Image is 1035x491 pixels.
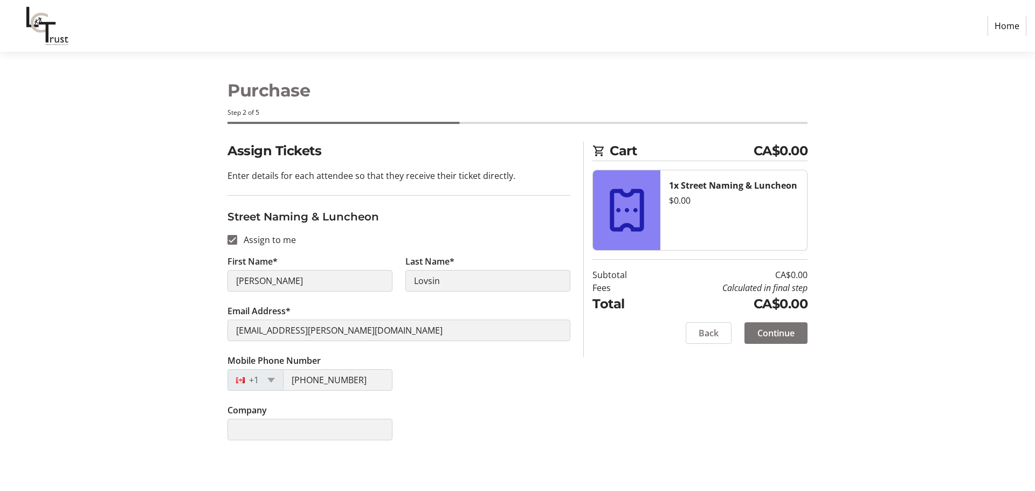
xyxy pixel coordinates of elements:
[227,255,278,268] label: First Name*
[592,281,654,294] td: Fees
[227,169,570,182] p: Enter details for each attendee so that they receive their ticket directly.
[744,322,808,344] button: Continue
[654,294,808,314] td: CA$0.00
[227,141,570,161] h2: Assign Tickets
[699,327,719,340] span: Back
[237,233,296,246] label: Assign to me
[592,294,654,314] td: Total
[654,281,808,294] td: Calculated in final step
[405,255,454,268] label: Last Name*
[227,108,808,117] div: Step 2 of 5
[669,194,798,207] div: $0.00
[227,354,321,367] label: Mobile Phone Number
[757,327,795,340] span: Continue
[686,322,732,344] button: Back
[227,404,267,417] label: Company
[592,268,654,281] td: Subtotal
[227,305,291,317] label: Email Address*
[227,209,570,225] h3: Street Naming & Luncheon
[669,179,797,191] strong: 1x Street Naming & Luncheon
[988,16,1026,36] a: Home
[654,268,808,281] td: CA$0.00
[283,369,392,391] input: (506) 234-5678
[610,141,754,161] span: Cart
[754,141,808,161] span: CA$0.00
[227,78,808,103] h1: Purchase
[9,4,85,47] img: LCT's Logo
